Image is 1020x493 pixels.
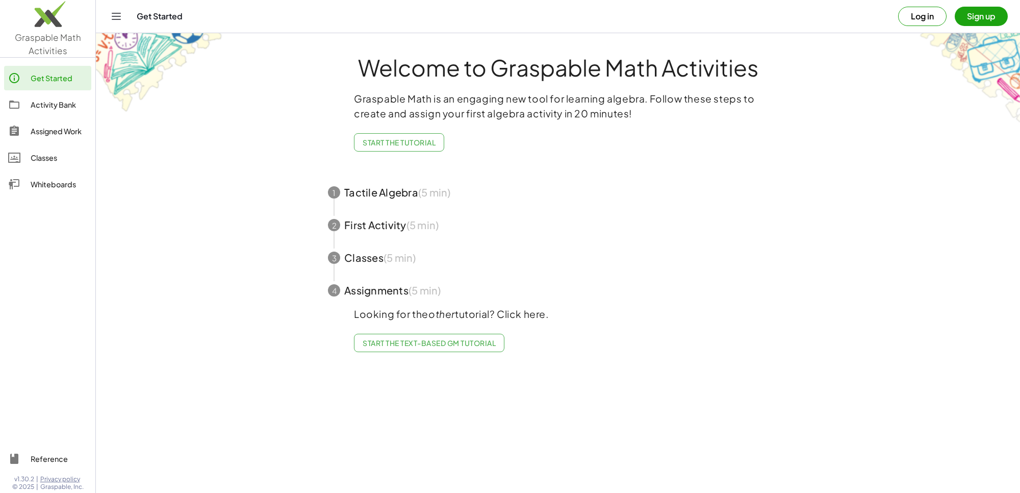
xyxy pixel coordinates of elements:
em: other [428,308,455,320]
a: Get Started [4,66,91,90]
button: Log in [898,7,947,26]
span: © 2025 [12,483,34,491]
button: 1Tactile Algebra(5 min) [316,176,800,209]
div: Classes [31,152,87,164]
a: Whiteboards [4,172,91,196]
a: Start the Text-based GM Tutorial [354,334,504,352]
span: Graspable Math Activities [15,32,81,56]
a: Assigned Work [4,119,91,143]
span: v1.30.2 [14,475,34,483]
button: Sign up [955,7,1008,26]
button: Toggle navigation [108,8,124,24]
p: Looking for the tutorial? Click here. [354,307,762,322]
div: 1 [328,186,340,199]
div: Activity Bank [31,98,87,111]
div: Get Started [31,72,87,84]
a: Reference [4,447,91,471]
span: | [36,483,38,491]
button: 4Assignments(5 min) [316,274,800,307]
span: Graspable, Inc. [40,483,84,491]
button: Start the Tutorial [354,133,444,152]
span: Start the Text-based GM Tutorial [363,338,496,348]
span: | [36,475,38,483]
div: Whiteboards [31,178,87,190]
div: 3 [328,252,340,264]
span: Start the Tutorial [363,138,436,147]
a: Privacy policy [40,475,84,483]
a: Classes [4,145,91,170]
h1: Welcome to Graspable Math Activities [309,56,807,79]
div: Assigned Work [31,125,87,137]
button: 3Classes(5 min) [316,241,800,274]
img: get-started-bg-ul-Ceg4j33I.png [96,32,223,113]
button: 2First Activity(5 min) [316,209,800,241]
div: Reference [31,453,87,465]
div: 4 [328,284,340,297]
a: Activity Bank [4,92,91,117]
p: Graspable Math is an engaging new tool for learning algebra. Follow these steps to create and ass... [354,91,762,121]
div: 2 [328,219,340,231]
